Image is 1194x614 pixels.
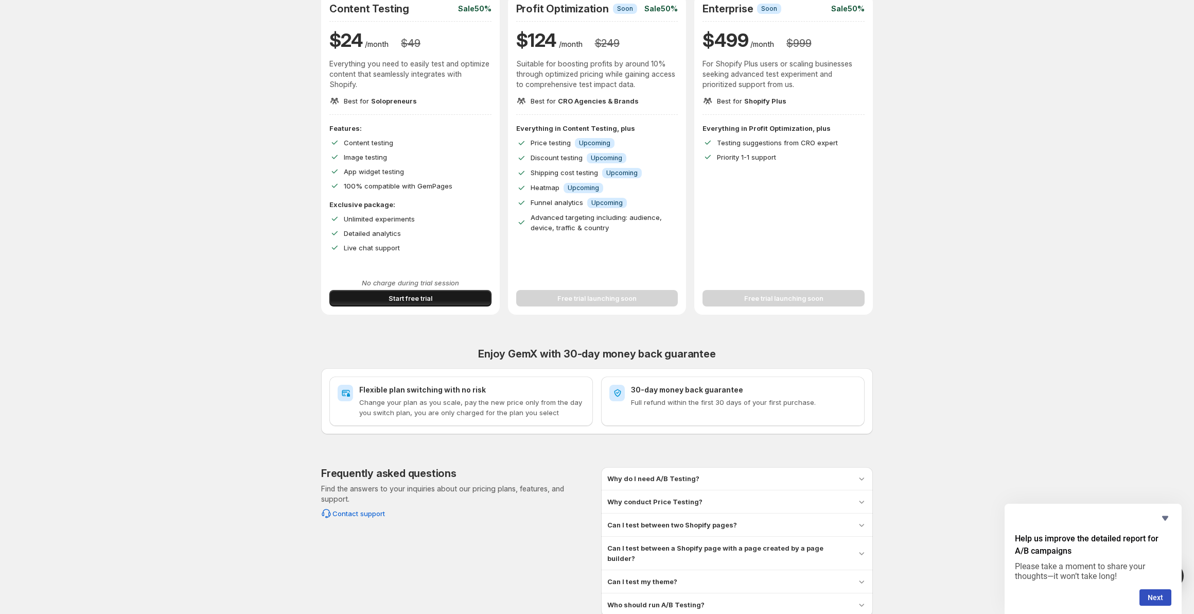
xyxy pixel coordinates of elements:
h2: Enterprise [703,3,753,15]
span: Upcoming [591,199,623,207]
h3: $ 999 [786,37,811,49]
p: Please take a moment to share your thoughts—it won’t take long! [1015,561,1171,581]
p: /month [559,39,583,49]
span: Discount testing [531,153,583,162]
p: Everything in Profit Optimization, plus [703,123,865,133]
h2: Help us improve the detailed report for A/B campaigns [1015,533,1171,557]
span: Price testing [531,139,571,147]
h3: Who should run A/B Testing? [607,600,705,610]
p: Sale 50% [458,4,491,14]
span: Testing suggestions from CRO expert [717,139,838,147]
span: Image testing [344,153,387,161]
span: Contact support [332,508,385,519]
p: Sale 50% [644,4,678,14]
span: Funnel analytics [531,198,583,207]
span: Live chat support [344,244,400,252]
span: Upcoming [591,154,622,162]
p: Best for [344,96,417,106]
span: Shopify Plus [744,97,786,105]
p: Everything in Content Testing, plus [516,123,678,133]
span: Advanced targeting including: audience, device, traffic & country [531,213,662,232]
p: Suitable for boosting profits by around 10% through optimized pricing while gaining access to com... [516,59,678,90]
h2: Frequently asked questions [321,467,456,480]
span: Soon [761,5,777,13]
p: For Shopify Plus users or scaling businesses seeking advanced test experiment and prioritized sup... [703,59,865,90]
h3: $ 249 [595,37,620,49]
h2: 30-day money back guarantee [631,385,856,395]
span: Unlimited experiments [344,215,415,223]
h3: Why do I need A/B Testing? [607,473,699,484]
h3: Why conduct Price Testing? [607,497,703,507]
p: Best for [717,96,786,106]
button: Hide survey [1159,512,1171,524]
span: Priority 1-1 support [717,153,776,161]
p: Everything you need to easily test and optimize content that seamlessly integrates with Shopify. [329,59,491,90]
p: Full refund within the first 30 days of your first purchase. [631,397,856,407]
button: Next question [1139,589,1171,606]
span: App widget testing [344,167,404,176]
span: Heatmap [531,183,559,192]
p: Features: [329,123,491,133]
h3: Can I test between a Shopify page with a page created by a page builder? [607,543,848,564]
p: Best for [531,96,639,106]
p: Sale 50% [831,4,865,14]
h2: Enjoy GemX with 30-day money back guarantee [321,348,873,360]
span: Upcoming [606,169,638,177]
button: Start free trial [329,290,491,306]
h3: $ 49 [401,37,420,49]
h2: Flexible plan switching with no risk [359,385,585,395]
h1: $ 499 [703,28,748,53]
span: 100% compatible with GemPages [344,182,452,190]
button: Contact support [315,505,391,522]
p: Find the answers to your inquiries about our pricing plans, features, and support. [321,484,593,504]
span: Upcoming [568,184,599,192]
p: No charge during trial session [329,278,491,288]
div: Help us improve the detailed report for A/B campaigns [1015,512,1171,606]
p: /month [750,39,774,49]
span: Shipping cost testing [531,168,598,177]
h1: $ 24 [329,28,363,53]
h2: Content Testing [329,3,409,15]
span: Start free trial [389,293,432,303]
span: Detailed analytics [344,229,401,237]
span: CRO Agencies & Brands [558,97,639,105]
p: Exclusive package: [329,199,491,210]
h3: Can I test between two Shopify pages? [607,520,737,530]
h2: Profit Optimization [516,3,609,15]
p: Change your plan as you scale, pay the new price only from the day you switch plan, you are only ... [359,397,585,418]
span: Content testing [344,139,393,147]
span: Soon [617,5,633,13]
h3: Can I test my theme? [607,576,677,587]
span: Solopreneurs [371,97,417,105]
span: Upcoming [579,139,610,147]
p: /month [365,39,389,49]
h1: $ 124 [516,28,557,53]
